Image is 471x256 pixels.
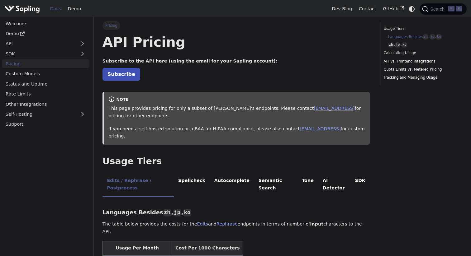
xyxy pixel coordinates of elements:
a: Rephrase [216,221,238,226]
strong: input [310,221,323,226]
a: Demo [2,29,89,38]
div: note [108,96,365,104]
a: Welcome [2,19,89,28]
a: Subscribe [102,68,140,81]
button: Expand sidebar category 'API' [76,39,89,48]
li: SDK [350,173,370,197]
a: Tracking and Managing Usage [384,75,460,81]
a: [EMAIL_ADDRESS] [314,106,354,111]
button: Switch between dark and light mode (currently system mode) [407,4,416,13]
a: Self-Hosting [2,110,89,119]
code: zh [163,209,171,216]
h2: Usage Tiers [102,156,370,167]
p: This page provides pricing for only a subset of [PERSON_NAME]'s endpoints. Please contact for pri... [108,105,365,120]
p: If you need a self-hosted solution or a BAA for HIPAA compliance, please also contact for custom ... [108,125,365,140]
code: jp [430,34,435,40]
a: Sapling.ai [4,4,42,13]
a: Status and Uptime [2,79,89,88]
li: AI Detector [318,173,350,197]
button: Search (Command+K) [420,3,466,15]
h1: API Pricing [102,34,370,50]
a: Languages Besideszh,jp,ko [388,34,458,40]
code: zh [388,42,394,48]
img: Sapling.ai [4,4,40,13]
a: Contact [355,4,380,14]
code: ko [436,34,442,40]
li: Autocomplete [210,173,254,197]
kbd: K [456,6,462,12]
a: API vs. Frontend Integrations [384,58,460,64]
li: Semantic Search [254,173,297,197]
code: jp [173,209,181,216]
code: jp [395,42,401,48]
code: ko [183,209,191,216]
a: Demo [64,4,84,14]
strong: Subscribe to the API here (using the email for your Sapling account): [102,58,278,63]
li: Tone [297,173,318,197]
nav: Breadcrumbs [102,21,370,30]
code: zh [423,34,428,40]
a: Calculating Usage [384,50,460,56]
a: Pricing [2,59,89,68]
a: Support [2,120,89,129]
span: Pricing [102,21,120,30]
a: Other Integrations [2,100,89,109]
a: Edits [197,221,208,226]
a: Docs [47,4,64,14]
a: Rate Limits [2,90,89,99]
p: The table below provides the costs for the and endpoints in terms of number of characters to the ... [102,221,370,235]
a: Usage Tiers [384,26,460,32]
li: Spellcheck [174,173,210,197]
a: Quota Limits vs. Metered Pricing [384,67,460,72]
code: ko [402,42,407,48]
a: Custom Models [2,69,89,78]
a: Dev Blog [328,4,355,14]
th: Cost Per 1000 Characters [172,241,243,256]
span: Search [428,7,448,12]
th: Usage Per Month [102,241,172,256]
h3: Languages Besides , , [102,209,370,216]
kbd: ⌘ [448,6,454,12]
a: GitHub [379,4,407,14]
button: Expand sidebar category 'SDK' [76,49,89,58]
a: SDK [2,49,76,58]
li: Edits / Rephrase / Postprocess [102,173,174,197]
a: API [2,39,76,48]
a: zh,jp,ko [388,42,458,48]
a: [EMAIL_ADDRESS] [300,126,340,131]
